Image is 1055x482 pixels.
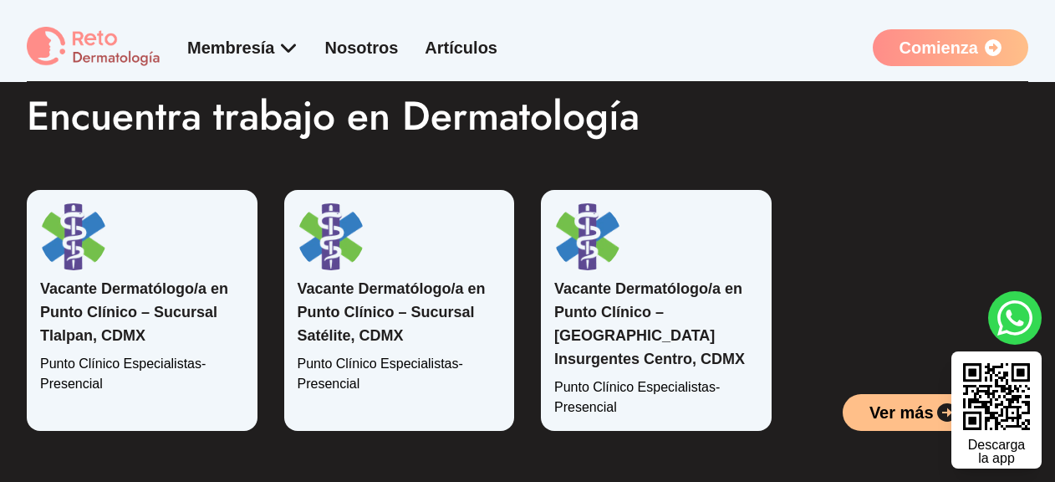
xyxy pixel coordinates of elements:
a: Vacante Dermatólogo/a en Punto Clínico – [GEOGRAPHIC_DATA] Insurgentes Centro, CDMX [554,280,745,367]
img: logo Reto dermatología [27,27,161,68]
p: Punto Clínico Especialistas - Presencial [298,354,502,394]
a: Artículos [425,38,497,57]
img: Punto Clínico Especialistas [40,203,107,270]
a: whatsapp button [988,291,1042,345]
p: Punto Clínico Especialistas - Presencial [554,377,758,418]
p: Punto Clínico Especialistas - Presencial [40,354,244,394]
div: Membresía [187,36,298,59]
div: Descarga la app [968,438,1025,465]
span: Ver más [869,401,934,424]
img: Punto Clínico Especialistas [554,203,621,270]
a: Nosotros [325,38,399,57]
img: Punto Clínico Especialistas [298,203,364,270]
a: Vacante Dermatólogo/a en Punto Clínico – Sucursal Tlalpan, CDMX [40,280,228,344]
h2: Encuentra trabajo en Dermatología [27,69,1028,163]
a: Comienza [873,29,1028,66]
a: Ver más [843,394,984,431]
a: Vacante Dermatólogo/a en Punto Clínico – Sucursal Satélite, CDMX [298,280,486,344]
